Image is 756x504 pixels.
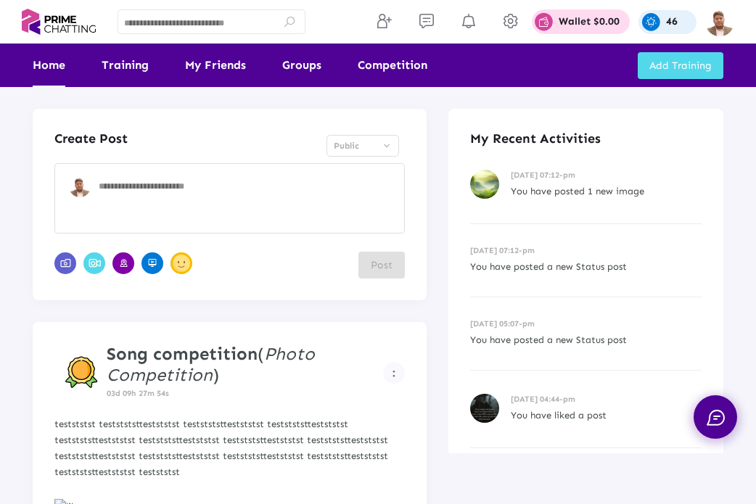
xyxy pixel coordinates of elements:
[470,319,702,329] h6: [DATE] 05:07-pm
[393,370,395,377] img: more
[470,170,499,199] img: recent-activities-img
[54,131,128,146] h4: Create Post
[470,246,702,255] h6: [DATE] 07:12-pm
[107,389,169,398] span: 03d 09h 27m 54s
[511,183,702,199] p: You have posted 1 new image
[559,17,620,27] p: Wallet $0.00
[83,252,105,274] button: Add Video
[282,44,321,87] a: Groups
[707,410,725,426] img: chat.svg
[666,17,678,27] p: 46
[170,252,192,274] span: Feeling / Activity
[54,252,76,274] button: Add Photo
[65,356,98,389] img: competition-badge.svg
[141,252,163,274] button: Add Training
[358,252,405,278] button: Post
[383,362,405,384] button: Example icon-button with a menu
[511,170,702,180] h6: [DATE] 07:12-pm
[107,343,258,364] strong: Song competition
[54,416,405,480] p: testststst teststststtestststst teststststtestststst teststststtestststst teststststtestststst te...
[107,343,315,385] i: Photo Competition
[511,408,702,424] p: You have liked a post
[170,252,192,274] button: user-profileFeeling / Activity
[649,59,712,72] span: Add Training
[69,175,91,197] img: user-profile
[470,332,702,348] p: You have posted a new Status post
[371,259,393,271] span: Post
[705,7,734,36] img: img
[334,141,359,151] span: Public
[173,255,190,272] img: user-profile
[107,344,383,386] h4: ( )
[470,131,702,146] h4: My Recent Activities
[511,394,702,404] h6: [DATE] 04:44-pm
[22,4,96,39] img: logo
[326,135,399,157] mat-select: Select Privacy
[185,44,246,87] a: My Friends
[470,394,499,423] img: recent-activities-img
[638,52,723,79] button: Add Training
[358,44,427,87] a: Competition
[470,259,702,275] p: You have posted a new Status post
[102,44,149,87] a: Training
[33,44,65,87] a: Home
[112,252,134,274] button: Add Location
